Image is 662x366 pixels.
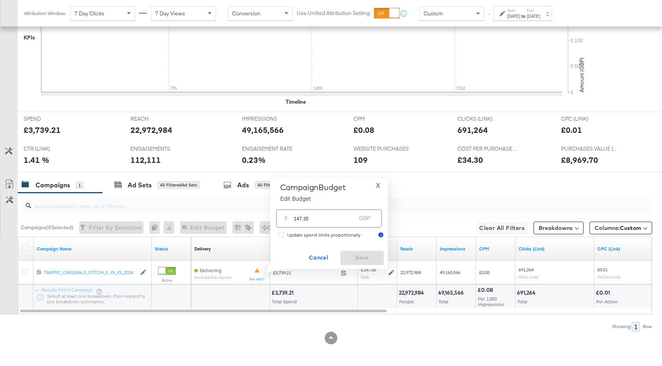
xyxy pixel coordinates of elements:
[517,289,538,297] div: 691,264
[281,213,291,227] div: £
[24,124,61,136] div: £3,739.21
[632,322,640,332] div: 1
[457,115,517,123] span: CLICKS (LINK)
[158,181,200,189] div: All Filtered Ad Sets
[478,296,504,307] span: Per 1,000 Impressions
[376,180,380,191] span: X
[589,222,652,234] button: Columns:Custom
[37,246,149,252] a: Your campaign name.
[478,286,495,294] div: £0.08
[438,289,466,297] div: 49,165,566
[287,232,361,238] span: Update spend limits proportionally
[440,269,460,275] span: 49,165,566
[517,299,527,304] span: Total
[149,221,164,234] div: 0
[519,274,539,279] sub: Clicks (Link)
[527,13,540,19] div: [DATE]
[440,246,473,252] a: The number of times your ad was served. On mobile apps an ad is counted as served the first time ...
[280,194,346,202] p: Edit Budget
[353,124,374,136] div: £0.08
[24,115,83,123] span: SPEND
[457,154,483,166] div: £34.30
[534,222,584,234] button: Breakdowns
[297,251,340,265] button: Cancel
[561,115,620,123] span: CPC (LINK)
[596,299,618,304] span: Per Action
[24,154,49,166] div: 1.41 %
[297,9,371,17] label: Use Unified Attribution Setting:
[21,224,73,231] div: Campaigns ( 0 Selected)
[561,145,620,153] span: PURCHASES VALUE (WEBSITE EVENTS)
[24,11,66,16] div: Attribution Window:
[642,324,652,329] div: Row
[439,299,448,304] span: Total
[255,181,289,189] div: All Filtered Ads
[353,145,413,153] span: WEBSITE PURCHASES
[507,8,520,13] label: Start:
[400,269,421,275] span: 22,972,984
[596,289,612,297] div: £0.01
[612,324,632,329] div: Showing:
[280,183,346,192] div: Campaign Budget
[561,124,582,136] div: £0.01
[361,267,376,273] div: £147.35
[130,154,161,166] div: 112,111
[294,207,356,224] input: Enter your budget
[242,115,301,123] span: IMPRESSIONS
[457,145,517,153] span: COST PER PURCHASE (WEBSITE EVENTS)
[44,269,136,276] a: TRAFFIC_ORIGINALS_STITCH_E...th_IG_2024
[194,246,211,252] div: Delivery
[74,10,104,17] span: 7 Day Clicks
[578,58,585,92] text: Amount (GBP)
[476,222,528,234] button: Clear All Filters
[595,224,641,232] span: Columns:
[373,183,383,189] button: X
[273,270,338,276] span: £3,739.21
[507,13,520,19] div: [DATE]
[399,289,426,297] div: 22,972,984
[519,246,591,252] a: The number of clicks on links appearing on your ad or Page that direct people to your sites off F...
[519,267,534,273] span: 691,264
[561,154,598,166] div: £8,969.70
[35,181,70,190] div: Campaigns
[597,274,621,279] sub: Per Click (Link)
[242,145,301,153] span: ENGAGEMENT RATE
[353,115,413,123] span: CPM
[232,10,260,17] span: Conversion
[200,267,221,273] span: Delivering
[128,181,152,190] div: Ad Sets
[237,181,249,190] div: Ads
[356,213,373,227] div: GBP
[158,278,176,283] label: Active
[155,10,185,17] span: 7 Day Views
[520,13,527,19] strong: to
[155,246,188,252] a: Shows the current state of your Ad Campaign.
[527,8,540,13] label: End:
[130,145,190,153] span: ENGAGEMENTS
[24,145,83,153] span: CTR (LINK)
[24,34,35,41] div: KPIs
[76,182,83,189] div: 1
[620,224,641,232] span: Custom
[485,13,493,16] span: ↑
[597,267,608,273] span: £0.01
[361,274,369,279] sub: Daily
[300,253,337,263] span: Cancel
[286,98,306,106] div: Timeline
[271,289,296,297] div: £3,739.21
[400,246,433,252] a: The number of people your ad was served to.
[130,124,172,136] div: 22,972,984
[424,10,443,17] span: Custom
[479,269,489,275] span: £0.08
[457,124,488,136] div: 691,264
[31,195,595,210] input: Search Campaigns by Name, ID or Objective
[242,124,284,136] div: 49,165,566
[194,275,231,280] sub: Some Ad Sets Inactive
[272,299,297,304] span: Total Spend
[194,246,211,252] a: Reflects the ability of your Ad Campaign to achieve delivery based on ad states, schedule and bud...
[130,115,190,123] span: REACH
[353,154,368,166] div: 109
[479,223,524,233] span: Clear All Filters
[242,154,266,166] div: 0.23%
